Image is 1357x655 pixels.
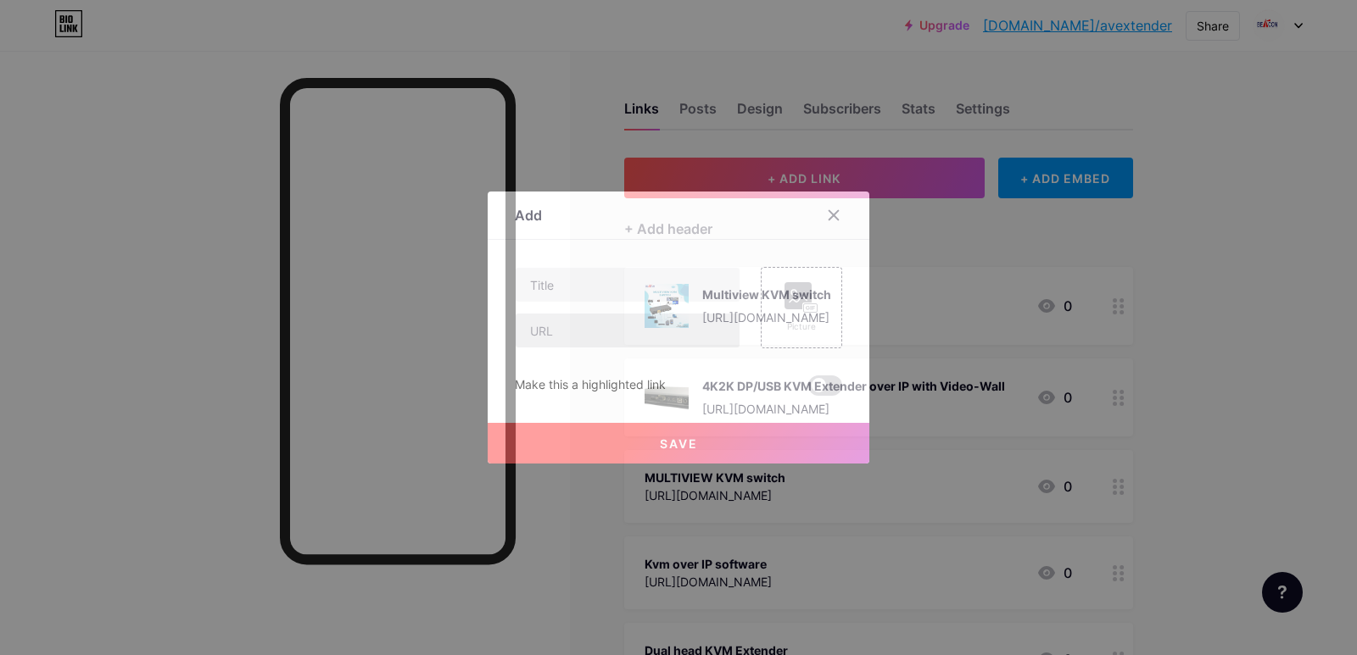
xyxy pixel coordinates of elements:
[488,423,869,463] button: Save
[660,436,698,451] span: Save
[785,320,818,333] div: Picture
[516,268,740,302] input: Title
[515,375,666,396] div: Make this a highlighted link
[515,205,542,225] div: Add
[516,314,740,347] input: URL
